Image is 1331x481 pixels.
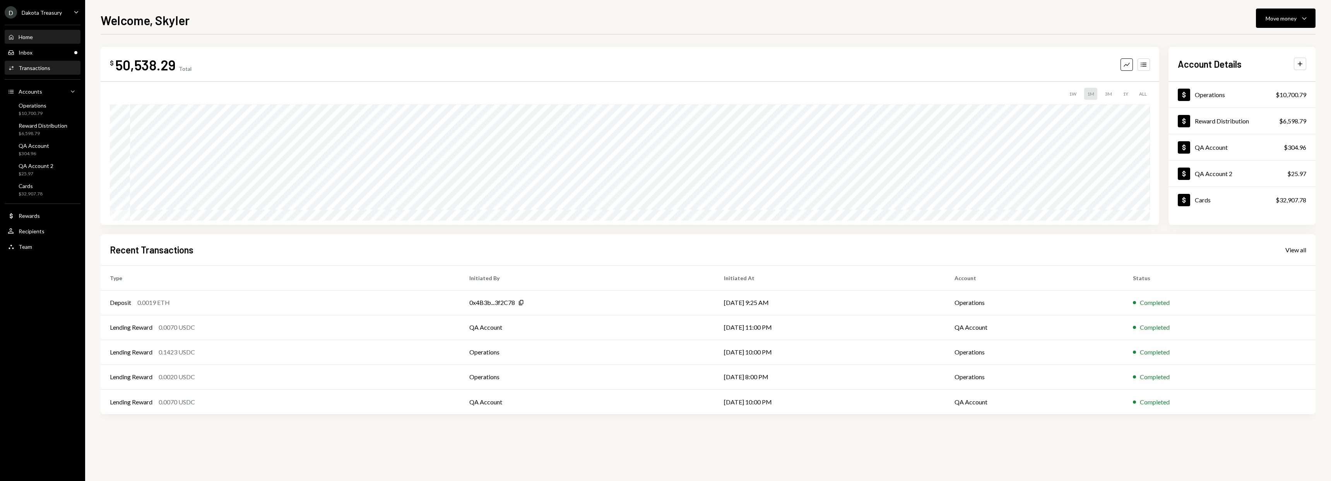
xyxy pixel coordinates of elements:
[1140,397,1170,407] div: Completed
[159,347,195,357] div: 0.1423 USDC
[1195,170,1232,177] div: QA Account 2
[19,183,43,189] div: Cards
[19,151,49,157] div: $304.96
[715,290,945,315] td: [DATE] 9:25 AM
[5,84,80,98] a: Accounts
[19,228,44,235] div: Recipients
[715,340,945,365] td: [DATE] 10:00 PM
[19,212,40,219] div: Rewards
[5,100,80,118] a: Operations$10,700.79
[19,49,33,56] div: Inbox
[1195,196,1211,204] div: Cards
[19,88,42,95] div: Accounts
[1285,245,1306,254] a: View all
[1120,88,1131,100] div: 1Y
[22,9,62,16] div: Dakota Treasury
[5,160,80,179] a: QA Account 2$25.97
[1140,298,1170,307] div: Completed
[460,340,715,365] td: Operations
[1195,91,1225,98] div: Operations
[5,180,80,199] a: Cards$32,907.78
[101,265,460,290] th: Type
[1140,372,1170,382] div: Completed
[469,298,515,307] div: 0x4B3b...3f2C78
[110,298,131,307] div: Deposit
[1276,90,1306,99] div: $10,700.79
[1285,246,1306,254] div: View all
[1168,134,1316,160] a: QA Account$304.96
[5,209,80,223] a: Rewards
[460,365,715,389] td: Operations
[5,140,80,159] a: QA Account$304.96
[715,389,945,414] td: [DATE] 10:00 PM
[460,315,715,340] td: QA Account
[945,365,1124,389] td: Operations
[1284,143,1306,152] div: $304.96
[5,30,80,44] a: Home
[1168,82,1316,108] a: Operations$10,700.79
[1140,323,1170,332] div: Completed
[110,397,152,407] div: Lending Reward
[945,315,1124,340] td: QA Account
[1168,108,1316,134] a: Reward Distribution$6,598.79
[19,102,46,109] div: Operations
[110,372,152,382] div: Lending Reward
[945,340,1124,365] td: Operations
[945,290,1124,315] td: Operations
[460,265,715,290] th: Initiated By
[1276,195,1306,205] div: $32,907.78
[715,265,945,290] th: Initiated At
[19,243,32,250] div: Team
[137,298,170,307] div: 0.0019 ETH
[1266,14,1297,22] div: Move money
[101,12,190,28] h1: Welcome, Skyler
[5,61,80,75] a: Transactions
[1066,88,1080,100] div: 1W
[1168,161,1316,187] a: QA Account 2$25.97
[715,315,945,340] td: [DATE] 11:00 PM
[1084,88,1097,100] div: 1M
[945,389,1124,414] td: QA Account
[1178,58,1242,70] h2: Account Details
[1279,116,1306,126] div: $6,598.79
[945,265,1124,290] th: Account
[19,142,49,149] div: QA Account
[19,191,43,197] div: $32,907.78
[115,56,176,74] div: 50,538.29
[5,224,80,238] a: Recipients
[19,110,46,117] div: $10,700.79
[1195,117,1249,125] div: Reward Distribution
[5,120,80,139] a: Reward Distribution$6,598.79
[19,34,33,40] div: Home
[110,323,152,332] div: Lending Reward
[1256,9,1316,28] button: Move money
[1124,265,1316,290] th: Status
[1136,88,1150,100] div: ALL
[110,59,114,67] div: $
[1168,187,1316,213] a: Cards$32,907.78
[179,65,192,72] div: Total
[715,365,945,389] td: [DATE] 8:00 PM
[19,171,53,177] div: $25.97
[110,243,193,256] h2: Recent Transactions
[19,65,50,71] div: Transactions
[110,347,152,357] div: Lending Reward
[19,122,67,129] div: Reward Distribution
[5,240,80,253] a: Team
[1287,169,1306,178] div: $25.97
[19,130,67,137] div: $6,598.79
[19,163,53,169] div: QA Account 2
[5,45,80,59] a: Inbox
[1140,347,1170,357] div: Completed
[1195,144,1228,151] div: QA Account
[5,6,17,19] div: D
[460,389,715,414] td: QA Account
[159,372,195,382] div: 0.0020 USDC
[159,323,195,332] div: 0.0070 USDC
[1102,88,1115,100] div: 3M
[159,397,195,407] div: 0.0070 USDC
